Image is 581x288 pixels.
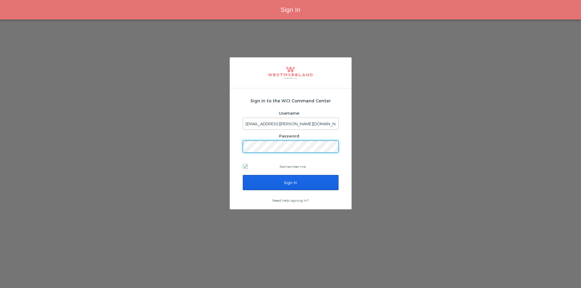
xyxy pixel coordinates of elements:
[243,175,339,190] input: Sign In
[279,133,299,138] label: Password
[272,198,309,202] a: Need help signing in?
[243,98,339,104] h2: Sign in to the WCI Command Center
[279,111,299,116] label: Username
[281,6,300,13] span: Sign In
[243,162,339,171] label: Remember me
